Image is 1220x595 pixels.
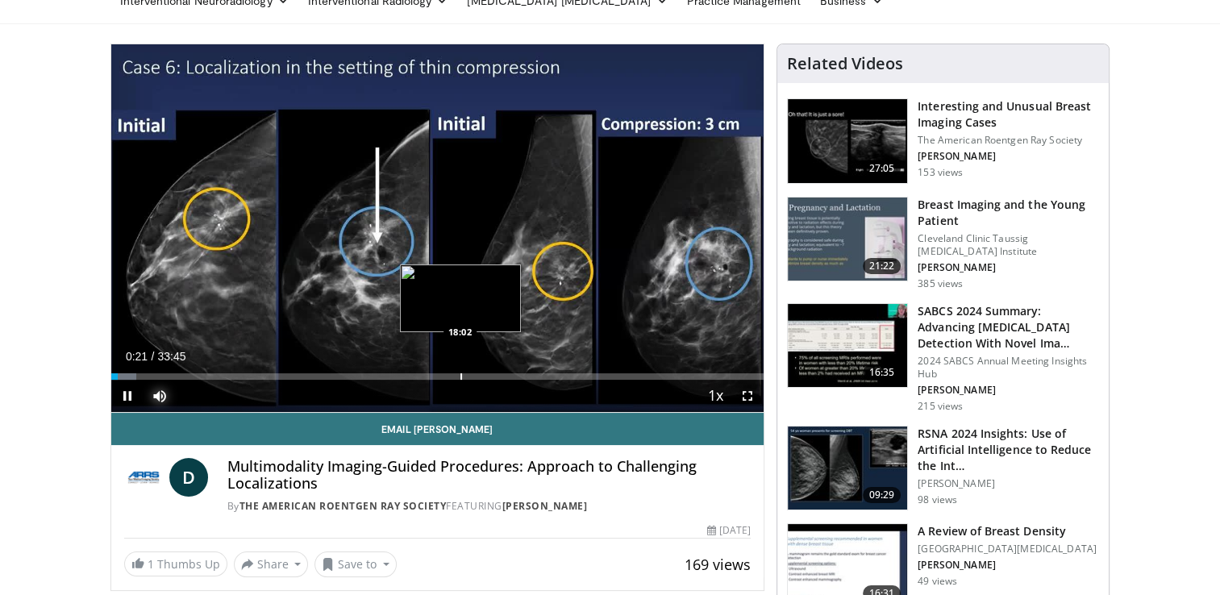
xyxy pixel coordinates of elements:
button: Fullscreen [731,380,764,412]
div: Progress Bar [111,373,764,380]
p: 153 views [918,166,963,179]
p: 2024 SABCS Annual Meeting Insights Hub [918,355,1099,381]
h3: Interesting and Unusual Breast Imaging Cases [918,98,1099,131]
p: [PERSON_NAME] [918,261,1099,274]
h3: SABCS 2024 Summary: Advancing [MEDICAL_DATA] Detection With Novel Ima… [918,303,1099,352]
a: 16:35 SABCS 2024 Summary: Advancing [MEDICAL_DATA] Detection With Novel Ima… 2024 SABCS Annual Me... [787,303,1099,413]
a: Email [PERSON_NAME] [111,413,764,445]
p: [PERSON_NAME] [918,150,1099,163]
a: The American Roentgen Ray Society [239,499,447,513]
a: [PERSON_NAME] [502,499,588,513]
button: Playback Rate [699,380,731,412]
h4: Multimodality Imaging-Guided Procedures: Approach to Challenging Localizations [227,458,752,493]
p: [PERSON_NAME] [918,384,1099,397]
span: 1 [148,556,154,572]
p: [GEOGRAPHIC_DATA][MEDICAL_DATA] [918,543,1097,555]
img: image.jpeg [400,264,521,332]
button: Mute [144,380,176,412]
p: 385 views [918,277,963,290]
div: [DATE] [707,523,751,538]
p: Cleveland Clinic Taussig [MEDICAL_DATA] Institute [918,232,1099,258]
img: 4d13e439-99a8-4c6b-87e3-c0cbbbb073cf.150x105_q85_crop-smart_upscale.jpg [788,426,907,510]
a: 09:29 RSNA 2024 Insights: Use of Artificial Intelligence to Reduce the Int… [PERSON_NAME] 98 views [787,426,1099,511]
div: By FEATURING [227,499,752,514]
p: 98 views [918,493,957,506]
span: 33:45 [157,350,185,363]
span: 09:29 [863,487,901,503]
p: 49 views [918,575,957,588]
h3: A Review of Breast Density [918,523,1097,539]
a: 27:05 Interesting and Unusual Breast Imaging Cases The American Roentgen Ray Society [PERSON_NAME... [787,98,1099,184]
p: 215 views [918,400,963,413]
a: 21:22 Breast Imaging and the Young Patient Cleveland Clinic Taussig [MEDICAL_DATA] Institute [PER... [787,197,1099,290]
span: 16:35 [863,364,901,381]
span: / [152,350,155,363]
span: 27:05 [863,160,901,177]
button: Share [234,551,309,577]
h3: Breast Imaging and the Young Patient [918,197,1099,229]
img: 122c7984-b7b8-4e3f-806d-f584ccf2c73d.150x105_q85_crop-smart_upscale.jpg [788,304,907,388]
h4: Related Videos [787,54,903,73]
p: [PERSON_NAME] [918,477,1099,490]
video-js: Video Player [111,44,764,413]
img: 250907fd-ef31-422c-bb62-871e612d2387.150x105_q85_crop-smart_upscale.jpg [788,99,907,183]
button: Save to [314,551,397,577]
span: 169 views [685,555,751,574]
a: D [169,458,208,497]
h3: RSNA 2024 Insights: Use of Artificial Intelligence to Reduce the Int… [918,426,1099,474]
span: 0:21 [126,350,148,363]
span: 21:22 [863,258,901,274]
p: [PERSON_NAME] [918,559,1097,572]
p: The American Roentgen Ray Society [918,134,1099,147]
a: 1 Thumbs Up [124,551,227,576]
img: The American Roentgen Ray Society [124,458,163,497]
img: b2662c16-e796-4604-bfe6-d94919928f7c.150x105_q85_crop-smart_upscale.jpg [788,198,907,281]
button: Pause [111,380,144,412]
